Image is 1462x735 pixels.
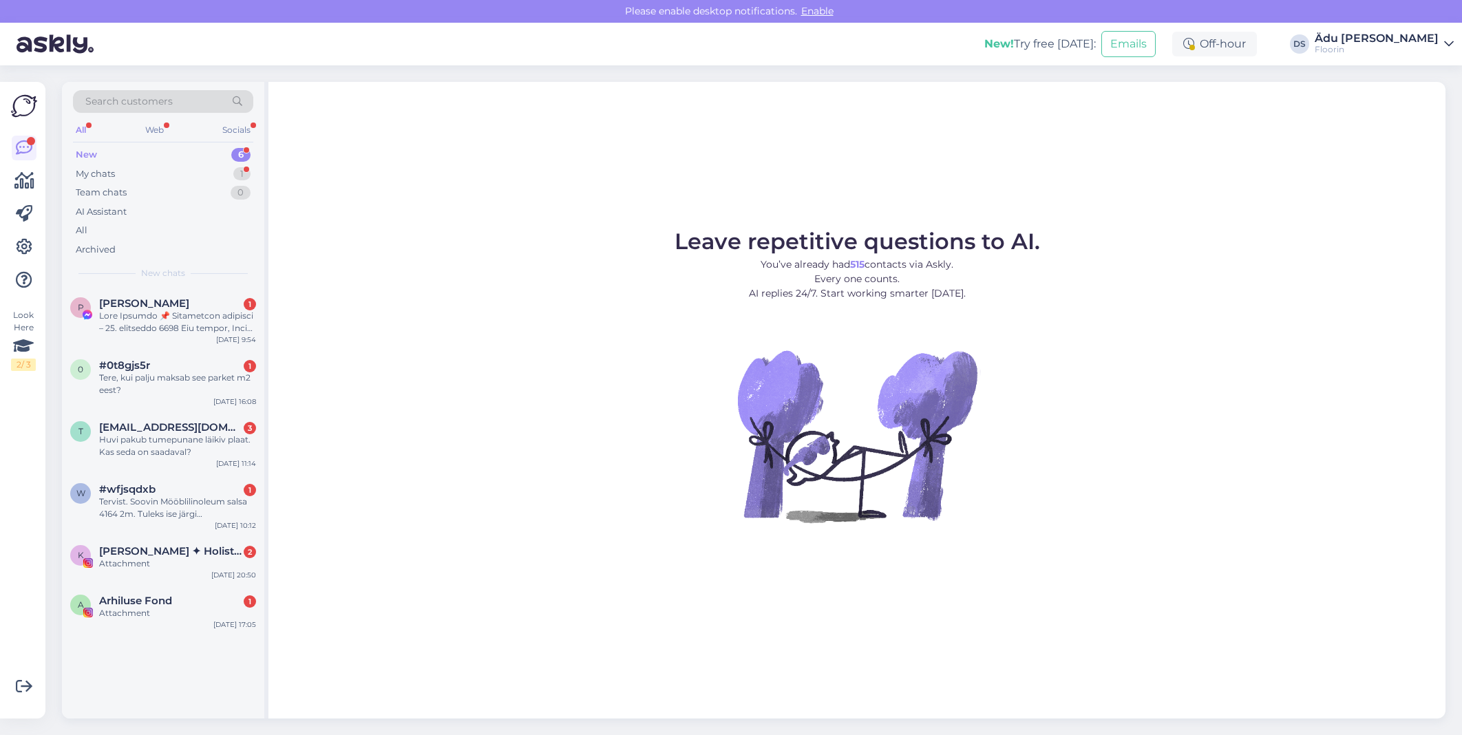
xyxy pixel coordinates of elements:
span: #wfjsqdxb [99,483,156,496]
div: Floorin [1315,44,1439,55]
a: Ädu [PERSON_NAME]Floorin [1315,33,1454,55]
span: P [78,302,84,312]
img: No Chat active [733,312,981,560]
span: New chats [141,267,185,279]
div: [DATE] 10:12 [215,520,256,531]
div: Socials [220,121,253,139]
span: 0 [78,364,83,374]
button: Emails [1101,31,1156,57]
div: [DATE] 20:50 [211,570,256,580]
div: 1 [244,484,256,496]
div: 1 [244,360,256,372]
span: A [78,599,84,610]
div: My chats [76,167,115,181]
b: 515 [850,258,865,270]
p: You’ve already had contacts via Askly. Every one counts. AI replies 24/7. Start working smarter [... [675,257,1040,301]
div: 2 [244,546,256,558]
div: Web [142,121,167,139]
span: Phillipe Bouda [99,297,189,310]
div: Team chats [76,186,127,200]
span: Leave repetitive questions to AI. [675,228,1040,255]
div: 1 [244,298,256,310]
div: Off-hour [1172,32,1257,56]
img: Askly Logo [11,93,37,119]
div: All [73,121,89,139]
div: [DATE] 11:14 [216,458,256,469]
div: 0 [231,186,251,200]
div: Archived [76,243,116,257]
div: All [76,224,87,237]
div: 3 [244,422,256,434]
span: Enable [797,5,838,17]
div: Try free [DATE]: [984,36,1096,52]
div: AI Assistant [76,205,127,219]
span: K [78,550,84,560]
span: Katariina Kalda ✦ Holistic Interior Design [99,545,242,557]
div: 1 [233,167,251,181]
div: Attachment [99,557,256,570]
div: New [76,148,97,162]
div: 2 / 3 [11,359,36,371]
span: Arhiluse Fond [99,595,172,607]
div: [DATE] 16:08 [213,396,256,407]
div: 6 [231,148,251,162]
span: tauno@imedia.ee [99,421,242,434]
span: t [78,426,83,436]
div: Tere, kui palju maksab see parket m2 eest? [99,372,256,396]
div: DS [1290,34,1309,54]
span: w [76,488,85,498]
div: Attachment [99,607,256,619]
div: Lore Ipsumdo 📌 Sitametcon adipisci – 25. elitseddo 6698 Eiu tempor, Incid utlabo etdo magn aliqu ... [99,310,256,334]
div: Huvi pakub tumepunane läikiv plaat. Kas seda on saadaval? [99,434,256,458]
div: Look Here [11,309,36,371]
div: [DATE] 9:54 [216,334,256,345]
div: [DATE] 17:05 [213,619,256,630]
div: 1 [244,595,256,608]
span: Search customers [85,94,173,109]
b: New! [984,37,1014,50]
div: Ädu [PERSON_NAME] [1315,33,1439,44]
div: Tervist. Soovin Mööblilinoleum salsa 4164 2m. Tuleks ise järgi [PERSON_NAME] sooviks Meetriga Möö... [99,496,256,520]
span: #0t8gjs5r [99,359,150,372]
